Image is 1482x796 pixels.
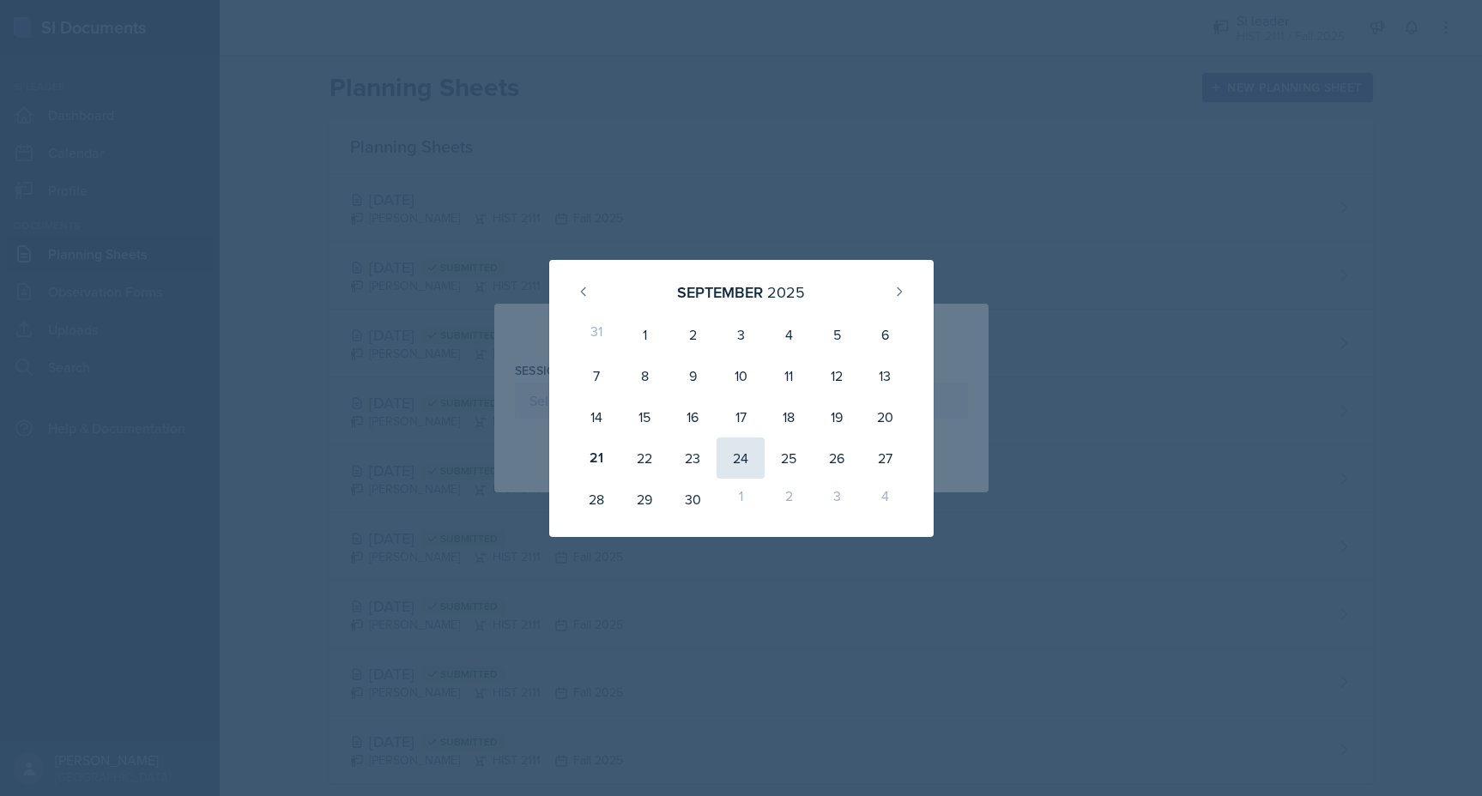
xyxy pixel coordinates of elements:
div: 15 [620,396,668,437]
div: 5 [813,314,861,355]
div: 3 [717,314,765,355]
div: 29 [620,479,668,520]
div: 27 [861,437,909,479]
div: September [677,280,763,304]
div: 2025 [767,280,805,304]
div: 24 [717,437,765,479]
div: 11 [765,355,813,396]
div: 1 [620,314,668,355]
div: 2 [765,479,813,520]
div: 31 [573,314,621,355]
div: 17 [717,396,765,437]
div: 1 [717,479,765,520]
div: 26 [813,437,861,479]
div: 8 [620,355,668,396]
div: 22 [620,437,668,479]
div: 18 [765,396,813,437]
div: 4 [861,479,909,520]
div: 9 [668,355,717,396]
div: 2 [668,314,717,355]
div: 30 [668,479,717,520]
div: 6 [861,314,909,355]
div: 12 [813,355,861,396]
div: 7 [573,355,621,396]
div: 10 [717,355,765,396]
div: 28 [573,479,621,520]
div: 25 [765,437,813,479]
div: 4 [765,314,813,355]
div: 14 [573,396,621,437]
div: 19 [813,396,861,437]
div: 3 [813,479,861,520]
div: 20 [861,396,909,437]
div: 21 [573,437,621,479]
div: 23 [668,437,717,479]
div: 16 [668,396,717,437]
div: 13 [861,355,909,396]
